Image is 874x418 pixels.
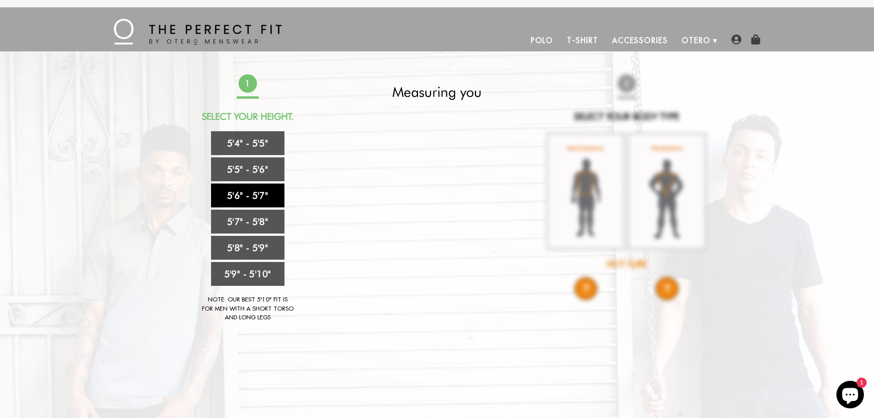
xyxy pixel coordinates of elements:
[211,131,284,155] a: 5'4" - 5'5"
[524,29,561,51] a: Polo
[167,111,329,122] h2: Select Your Height.
[211,157,284,181] a: 5'5" - 5'6"
[834,381,867,411] inbox-online-store-chat: Shopify online store chat
[731,34,741,45] img: user-account-icon.png
[356,84,518,100] h2: Measuring you
[202,295,294,322] div: Note: Our best 5'10" fit is for men with a short torso and long legs
[114,19,282,45] img: The Perfect Fit - by Otero Menswear - Logo
[675,29,718,51] a: Otero
[211,210,284,234] a: 5'7" - 5'8"
[237,73,258,94] span: 1
[605,29,675,51] a: Accessories
[211,262,284,286] a: 5'9" - 5'10"
[211,236,284,260] a: 5'8" - 5'9"
[211,184,284,207] a: 5'6" - 5'7"
[560,29,605,51] a: T-Shirt
[751,34,761,45] img: shopping-bag-icon.png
